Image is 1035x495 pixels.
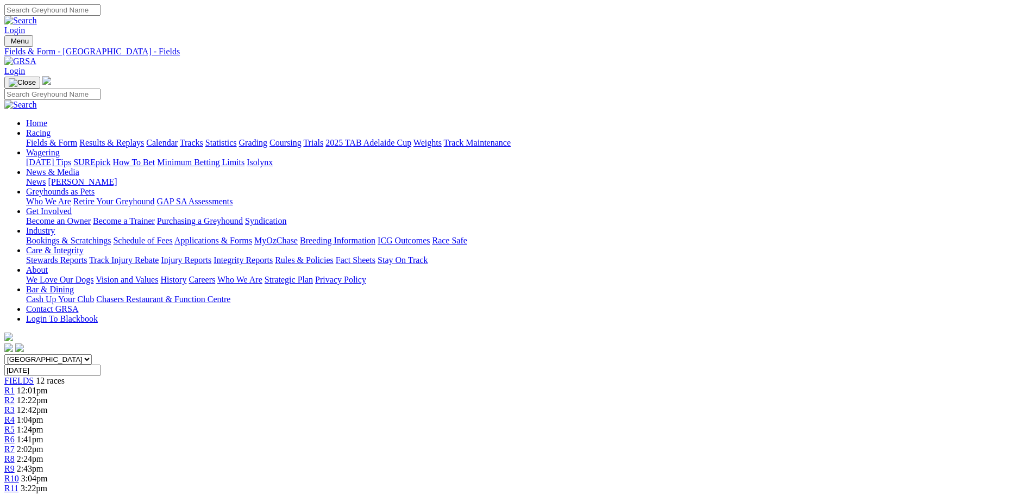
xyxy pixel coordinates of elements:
[4,66,25,76] a: Login
[157,216,243,225] a: Purchasing a Greyhound
[26,216,91,225] a: Become an Owner
[26,167,79,177] a: News & Media
[4,444,15,454] span: R7
[93,216,155,225] a: Become a Trainer
[79,138,144,147] a: Results & Replays
[325,138,411,147] a: 2025 TAB Adelaide Cup
[303,138,323,147] a: Trials
[17,396,48,405] span: 12:22pm
[378,236,430,245] a: ICG Outcomes
[4,365,101,376] input: Select date
[265,275,313,284] a: Strategic Plan
[4,4,101,16] input: Search
[26,236,1031,246] div: Industry
[4,100,37,110] img: Search
[26,275,1031,285] div: About
[378,255,428,265] a: Stay On Track
[26,295,94,304] a: Cash Up Your Club
[26,197,1031,206] div: Greyhounds as Pets
[4,333,13,341] img: logo-grsa-white.png
[113,158,155,167] a: How To Bet
[26,304,78,314] a: Contact GRSA
[17,405,48,415] span: 12:42pm
[4,26,25,35] a: Login
[4,47,1031,57] div: Fields & Form - [GEOGRAPHIC_DATA] - Fields
[180,138,203,147] a: Tracks
[26,158,71,167] a: [DATE] Tips
[36,376,65,385] span: 12 races
[26,187,95,196] a: Greyhounds as Pets
[26,158,1031,167] div: Wagering
[17,464,43,473] span: 2:43pm
[315,275,366,284] a: Privacy Policy
[96,295,230,304] a: Chasers Restaurant & Function Centre
[26,148,60,157] a: Wagering
[17,435,43,444] span: 1:41pm
[4,405,15,415] a: R3
[26,285,74,294] a: Bar & Dining
[73,197,155,206] a: Retire Your Greyhound
[17,425,43,434] span: 1:24pm
[4,89,101,100] input: Search
[269,138,302,147] a: Coursing
[432,236,467,245] a: Race Safe
[157,197,233,206] a: GAP SA Assessments
[26,138,1031,148] div: Racing
[89,255,159,265] a: Track Injury Rebate
[4,343,13,352] img: facebook.svg
[21,484,47,493] span: 3:22pm
[26,206,72,216] a: Get Involved
[4,415,15,424] a: R4
[9,78,36,87] img: Close
[275,255,334,265] a: Rules & Policies
[26,138,77,147] a: Fields & Form
[157,158,244,167] a: Minimum Betting Limits
[11,37,29,45] span: Menu
[4,484,18,493] a: R11
[4,425,15,434] a: R5
[4,435,15,444] a: R6
[4,454,15,463] a: R8
[21,474,48,483] span: 3:04pm
[239,138,267,147] a: Grading
[4,35,33,47] button: Toggle navigation
[413,138,442,147] a: Weights
[160,275,186,284] a: History
[26,295,1031,304] div: Bar & Dining
[17,386,48,395] span: 12:01pm
[26,128,51,137] a: Racing
[48,177,117,186] a: [PERSON_NAME]
[4,386,15,395] a: R1
[26,226,55,235] a: Industry
[26,216,1031,226] div: Get Involved
[26,275,93,284] a: We Love Our Dogs
[4,57,36,66] img: GRSA
[4,474,19,483] a: R10
[4,376,34,385] a: FIELDS
[26,255,1031,265] div: Care & Integrity
[4,464,15,473] a: R9
[15,343,24,352] img: twitter.svg
[205,138,237,147] a: Statistics
[254,236,298,245] a: MyOzChase
[336,255,375,265] a: Fact Sheets
[42,76,51,85] img: logo-grsa-white.png
[17,415,43,424] span: 1:04pm
[26,236,111,245] a: Bookings & Scratchings
[214,255,273,265] a: Integrity Reports
[4,77,40,89] button: Toggle navigation
[73,158,110,167] a: SUREpick
[26,314,98,323] a: Login To Blackbook
[113,236,172,245] a: Schedule of Fees
[4,396,15,405] a: R2
[26,177,1031,187] div: News & Media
